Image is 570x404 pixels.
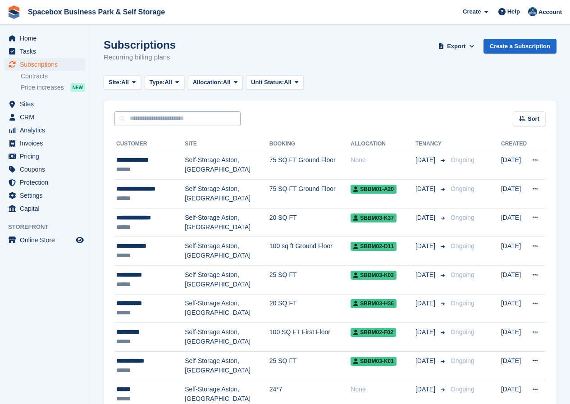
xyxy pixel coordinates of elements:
button: Type: All [145,75,184,90]
td: [DATE] [501,266,527,295]
a: menu [5,137,85,150]
span: Ongoing [451,357,474,364]
a: menu [5,124,85,136]
span: Ongoing [451,214,474,221]
td: 25 SQ FT [269,351,351,380]
a: menu [5,45,85,58]
td: [DATE] [501,151,527,180]
a: Price increases NEW [21,82,85,92]
span: Sites [20,98,74,110]
span: [DATE] [415,241,437,251]
span: All [121,78,129,87]
span: All [284,78,292,87]
span: Subscriptions [20,58,74,71]
a: Preview store [74,235,85,245]
th: Created [501,137,527,151]
td: [DATE] [501,180,527,209]
td: 75 SQ FT Ground Floor [269,180,351,209]
span: [DATE] [415,327,437,337]
a: Create a Subscription [483,39,556,54]
span: Ongoing [451,386,474,393]
a: menu [5,111,85,123]
div: None [351,385,415,394]
a: menu [5,163,85,176]
span: SBBM02-D11 [351,242,397,251]
button: Allocation: All [188,75,243,90]
td: 100 sq ft Ground Floor [269,237,351,266]
span: Storefront [8,222,90,232]
td: Self-Storage Aston, [GEOGRAPHIC_DATA] [185,208,269,237]
span: Pricing [20,150,74,163]
span: Analytics [20,124,74,136]
span: Account [538,8,562,17]
a: menu [5,58,85,71]
span: Invoices [20,137,74,150]
span: [DATE] [415,356,437,366]
a: menu [5,150,85,163]
span: Capital [20,202,74,215]
span: Tasks [20,45,74,58]
td: Self-Storage Aston, [GEOGRAPHIC_DATA] [185,151,269,180]
th: Customer [114,137,185,151]
td: Self-Storage Aston, [GEOGRAPHIC_DATA] [185,266,269,295]
td: 25 SQ FT [269,266,351,295]
th: Allocation [351,137,415,151]
span: Allocation: [193,78,223,87]
td: [DATE] [501,237,527,266]
span: Ongoing [451,156,474,163]
h1: Subscriptions [104,39,176,51]
span: Online Store [20,234,74,246]
span: Home [20,32,74,45]
a: menu [5,202,85,215]
span: Price increases [21,83,64,92]
a: Spacebox Business Park & Self Storage [24,5,169,19]
a: menu [5,98,85,110]
span: SBBM02-F02 [351,328,396,337]
span: All [223,78,231,87]
img: Daud [528,7,537,16]
span: Create [463,7,481,16]
span: [DATE] [415,270,437,280]
span: Coupons [20,163,74,176]
span: Sort [528,114,539,123]
td: [DATE] [501,351,527,380]
span: Ongoing [451,242,474,250]
span: Ongoing [451,328,474,336]
span: Type: [150,78,165,87]
td: [DATE] [501,323,527,352]
th: Site [185,137,269,151]
td: 100 SQ FT First Floor [269,323,351,352]
td: Self-Storage Aston, [GEOGRAPHIC_DATA] [185,351,269,380]
th: Booking [269,137,351,151]
td: [DATE] [501,208,527,237]
span: SBBM03-K37 [351,213,397,222]
span: [DATE] [415,184,437,194]
td: [DATE] [501,294,527,323]
a: menu [5,234,85,246]
span: Settings [20,189,74,202]
span: Protection [20,176,74,189]
div: None [351,155,415,165]
td: 20 SQ FT [269,294,351,323]
button: Site: All [104,75,141,90]
button: Unit Status: All [246,75,303,90]
td: 75 SQ FT Ground Floor [269,151,351,180]
span: CRM [20,111,74,123]
span: [DATE] [415,213,437,222]
span: SBBM01-A20 [351,185,397,194]
span: [DATE] [415,155,437,165]
span: [DATE] [415,299,437,308]
a: menu [5,176,85,189]
span: All [164,78,172,87]
a: menu [5,189,85,202]
p: Recurring billing plans [104,52,176,63]
span: Export [447,42,465,51]
span: Unit Status: [251,78,284,87]
span: Ongoing [451,271,474,278]
img: stora-icon-8386f47178a22dfd0bd8f6a31ec36ba5ce8667c1dd55bd0f319d3a0aa187defe.svg [7,5,21,19]
button: Export [437,39,476,54]
td: Self-Storage Aston, [GEOGRAPHIC_DATA] [185,237,269,266]
a: Contracts [21,72,85,81]
td: Self-Storage Aston, [GEOGRAPHIC_DATA] [185,323,269,352]
span: Site: [109,78,121,87]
